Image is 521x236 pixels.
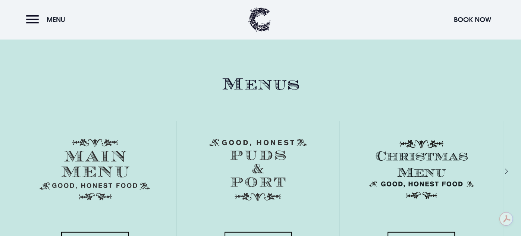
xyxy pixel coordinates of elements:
[26,12,69,28] button: Menu
[450,12,495,28] button: Book Now
[495,166,502,177] div: Next slide
[248,7,271,32] img: Clandeboye Lodge
[13,75,508,94] h2: Menus
[47,15,65,24] span: Menu
[366,139,477,201] img: Christmas Menu SVG
[40,139,150,201] img: Menu main menu
[209,139,307,201] img: Menu puds and port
